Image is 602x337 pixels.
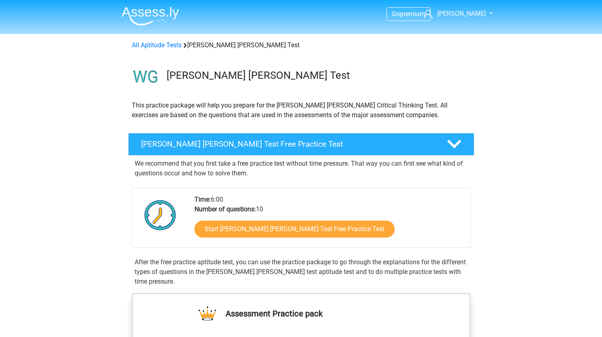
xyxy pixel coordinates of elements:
[387,8,430,19] a: Gopremium
[400,10,425,18] span: premium
[131,257,471,286] div: After the free practice aptitude test, you can use the practice package to go through the explana...
[420,9,487,19] a: [PERSON_NAME]
[140,195,181,235] img: Clock
[135,159,468,178] p: We recommend that you first take a free practice test without time pressure. That way you can fir...
[132,41,182,49] a: All Aptitude Tests
[125,133,477,156] a: [PERSON_NAME] [PERSON_NAME] Test Free Practice Test
[129,40,474,50] div: [PERSON_NAME] [PERSON_NAME] Test
[194,196,211,203] b: Time:
[141,139,434,149] h4: [PERSON_NAME] [PERSON_NAME] Test Free Practice Test
[392,10,400,18] span: Go
[188,195,470,247] div: 6:00 10
[129,60,163,94] img: watson glaser test
[132,101,471,120] p: This practice package will help you prepare for the [PERSON_NAME] [PERSON_NAME] Critical Thinking...
[194,221,395,238] a: Start [PERSON_NAME] [PERSON_NAME] Test Free Practice Test
[167,69,468,82] h3: [PERSON_NAME] [PERSON_NAME] Test
[194,205,256,213] b: Number of questions:
[437,10,486,17] span: [PERSON_NAME]
[122,6,179,25] img: Assessly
